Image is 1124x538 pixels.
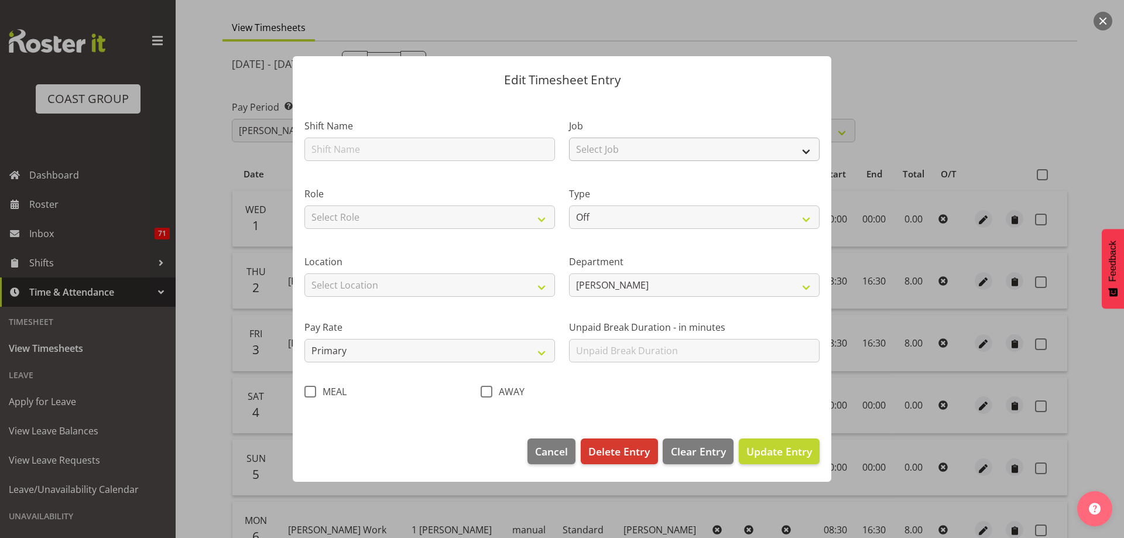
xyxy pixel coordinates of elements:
[304,255,555,269] label: Location
[671,444,726,459] span: Clear Entry
[316,386,347,397] span: MEAL
[1108,241,1118,282] span: Feedback
[663,438,733,464] button: Clear Entry
[304,187,555,201] label: Role
[492,386,525,397] span: AWAY
[1089,503,1101,515] img: help-xxl-2.png
[569,255,820,269] label: Department
[535,444,568,459] span: Cancel
[569,339,820,362] input: Unpaid Break Duration
[581,438,657,464] button: Delete Entry
[1102,229,1124,309] button: Feedback - Show survey
[569,320,820,334] label: Unpaid Break Duration - in minutes
[304,74,820,86] p: Edit Timesheet Entry
[739,438,820,464] button: Update Entry
[304,320,555,334] label: Pay Rate
[569,119,820,133] label: Job
[304,119,555,133] label: Shift Name
[746,444,812,458] span: Update Entry
[588,444,650,459] span: Delete Entry
[304,138,555,161] input: Shift Name
[527,438,575,464] button: Cancel
[569,187,820,201] label: Type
